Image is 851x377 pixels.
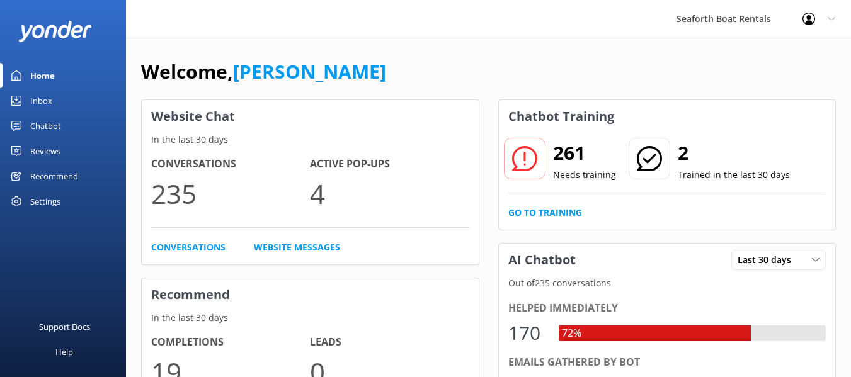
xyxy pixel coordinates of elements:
[30,189,60,214] div: Settings
[508,300,826,317] div: Helped immediately
[559,325,585,342] div: 72%
[254,240,340,254] a: Website Messages
[499,244,585,276] h3: AI Chatbot
[151,240,226,254] a: Conversations
[151,172,310,215] p: 235
[233,59,386,84] a: [PERSON_NAME]
[55,339,73,364] div: Help
[30,88,52,113] div: Inbox
[678,138,790,168] h2: 2
[142,278,479,311] h3: Recommend
[141,57,386,87] h1: Welcome,
[151,156,310,172] h4: Conversations
[310,334,469,351] h4: Leads
[142,311,479,325] p: In the last 30 days
[499,276,836,290] p: Out of 235 conversations
[310,172,469,215] p: 4
[19,21,91,42] img: yonder-white-logo.png
[142,133,479,147] p: In the last 30 days
[30,113,61,138] div: Chatbot
[508,206,582,220] a: Go to Training
[39,314,90,339] div: Support Docs
[738,253,799,267] span: Last 30 days
[553,168,616,182] p: Needs training
[553,138,616,168] h2: 261
[151,334,310,351] h4: Completions
[142,100,479,133] h3: Website Chat
[30,63,55,88] div: Home
[678,168,790,182] p: Trained in the last 30 days
[30,164,78,189] div: Recommend
[508,354,826,371] div: Emails gathered by bot
[508,318,546,348] div: 170
[30,138,60,164] div: Reviews
[499,100,624,133] h3: Chatbot Training
[310,156,469,172] h4: Active Pop-ups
